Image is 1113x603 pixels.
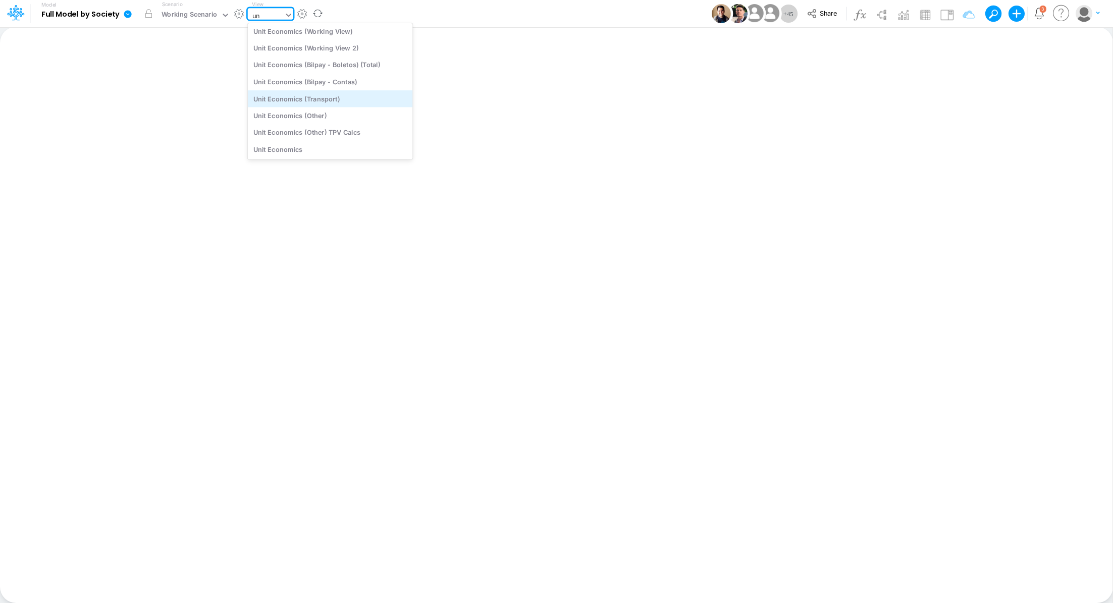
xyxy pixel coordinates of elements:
[41,10,120,19] b: Full Model by Society
[712,4,731,23] img: User Image Icon
[248,40,413,57] div: Unit Economics (Working View 2)
[728,4,748,23] img: User Image Icon
[248,73,413,90] div: Unit Economics (Bilpay - Contas)
[162,1,183,8] label: Scenario
[1033,8,1045,19] a: Notifications
[248,107,413,124] div: Unit Economics (Other)
[743,2,766,25] img: User Image Icon
[248,57,413,73] div: Unit Economics (Bilpay - Boletos) (Total)
[248,141,413,157] div: Unit Economics
[252,1,263,8] label: View
[759,2,781,25] img: User Image Icon
[248,124,413,141] div: Unit Economics (Other) TPV Calcs
[162,10,218,21] div: Working Scenario
[1041,7,1044,11] div: 3 unread items
[783,11,793,17] span: + 45
[820,9,837,17] span: Share
[41,2,57,8] label: Model
[248,90,413,107] div: Unit Economics (Transport)
[248,23,413,39] div: Unit Economics (Working View)
[802,6,844,22] button: Share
